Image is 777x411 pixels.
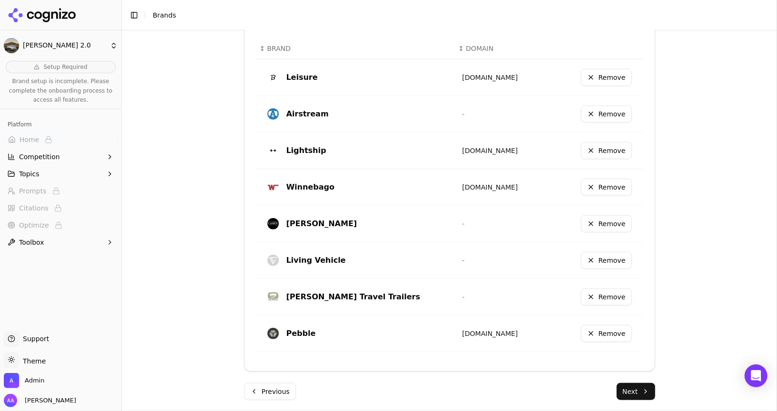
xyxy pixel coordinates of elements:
[581,288,632,306] button: Remove
[6,77,116,105] p: Brand setup is incomplete. Please complete the onboarding process to access all features.
[581,252,632,269] button: Remove
[260,44,451,53] div: ↕BRAND
[581,325,632,342] button: Remove
[267,328,279,339] img: Pebble
[20,135,39,144] span: Home
[745,364,767,387] div: Open Intercom Messenger
[4,373,19,388] img: Admin
[286,108,329,120] div: Airstream
[267,182,279,193] img: Winnebago
[267,218,279,229] img: lance camper
[455,38,539,59] th: DOMAIN
[21,396,76,405] span: [PERSON_NAME]
[462,110,465,118] span: -
[286,291,421,303] div: [PERSON_NAME] Travel Trailers
[4,373,44,388] button: Open organization switcher
[267,255,279,266] img: living vehicle
[581,215,632,232] button: Remove
[286,328,316,339] div: Pebble
[267,291,279,303] img: oliver travel trailers
[153,11,176,19] span: Brands
[244,383,296,400] button: Previous
[462,220,465,228] span: -
[19,186,47,196] span: Prompts
[4,394,76,407] button: Open user button
[581,69,632,86] button: Remove
[19,220,49,230] span: Optimize
[19,152,60,162] span: Competition
[286,218,357,229] div: [PERSON_NAME]
[617,383,655,400] button: Next
[153,10,176,20] nav: breadcrumb
[267,145,279,156] img: Lightship
[466,44,493,53] span: DOMAIN
[581,142,632,159] button: Remove
[286,145,326,156] div: Lightship
[462,74,518,81] a: [DOMAIN_NAME]
[459,44,535,53] div: ↕DOMAIN
[286,72,318,83] div: Leisure
[4,166,118,182] button: Topics
[19,203,49,213] span: Citations
[581,179,632,196] button: Remove
[286,182,334,193] div: Winnebago
[462,183,518,191] a: [DOMAIN_NAME]
[256,38,455,59] th: BRAND
[19,334,49,344] span: Support
[462,257,465,264] span: -
[286,255,346,266] div: Living Vehicle
[462,147,518,154] a: [DOMAIN_NAME]
[19,357,46,365] span: Theme
[25,376,44,385] span: Admin
[43,63,87,71] span: Setup Required
[581,105,632,123] button: Remove
[256,38,643,352] div: Data table
[4,149,118,164] button: Competition
[19,169,39,179] span: Topics
[4,394,17,407] img: Alp Aysan
[19,238,44,247] span: Toolbox
[462,293,465,301] span: -
[267,72,279,83] img: Leisure
[4,38,19,53] img: Bowlus 2.0
[4,117,118,132] div: Platform
[267,44,291,53] span: BRAND
[4,235,118,250] button: Toolbox
[267,108,279,120] img: airstream
[462,330,518,337] a: [DOMAIN_NAME]
[23,41,106,50] span: [PERSON_NAME] 2.0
